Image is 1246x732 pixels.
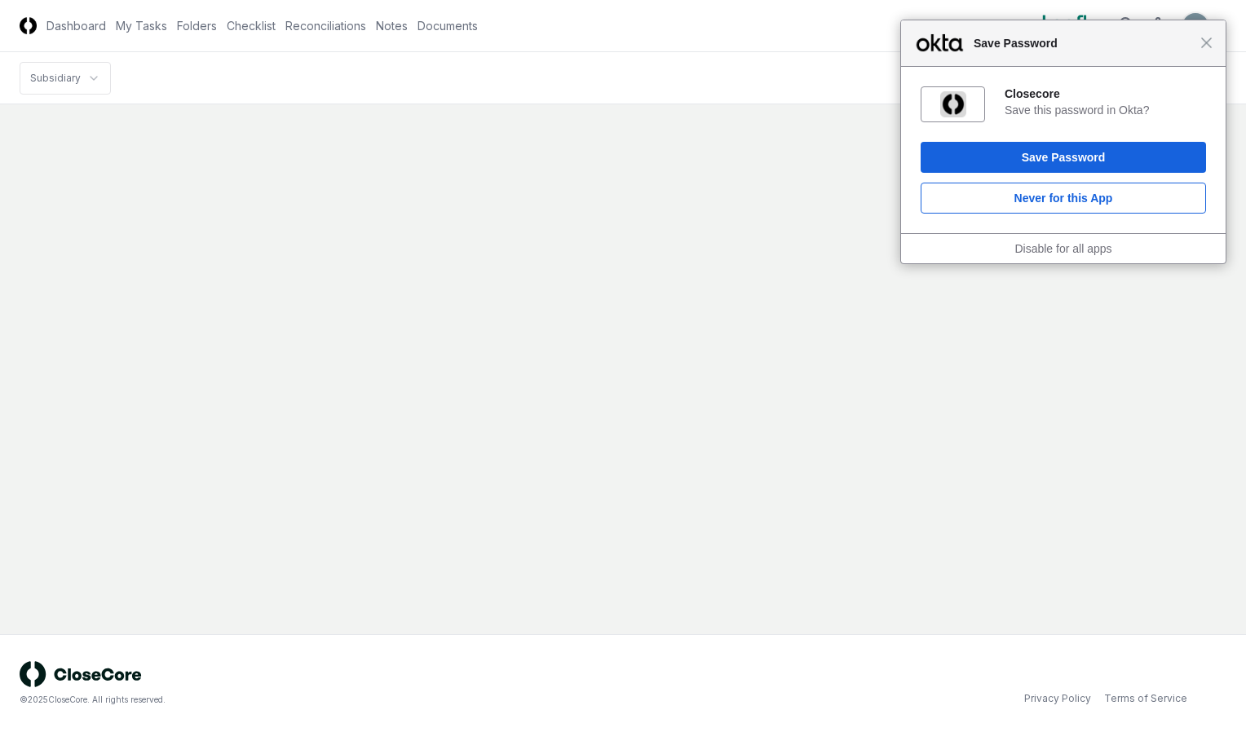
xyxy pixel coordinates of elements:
[20,661,142,687] img: logo
[1104,691,1187,706] a: Terms of Service
[227,17,276,34] a: Checklist
[376,17,408,34] a: Notes
[116,17,167,34] a: My Tasks
[20,694,623,706] div: © 2025 CloseCore. All rights reserved.
[921,142,1206,173] button: Save Password
[1014,242,1111,255] a: Disable for all apps
[177,17,217,34] a: Folders
[20,62,111,95] nav: breadcrumb
[1200,37,1213,49] span: Close
[1039,13,1102,39] img: Leafly logo
[46,17,106,34] a: Dashboard
[418,17,478,34] a: Documents
[1005,103,1206,117] div: Save this password in Okta?
[940,91,966,117] img: 8b20J3AAAABklEQVQDAG9RRGv2LPptAAAAAElFTkSuQmCC
[1005,86,1206,101] div: Closecore
[921,183,1206,214] button: Never for this App
[1182,13,1208,39] img: ACg8ocLeIi4Jlns6Fsr4lO0wQ1XJrFQvF4yUjbLrd1AsCAOmrfa1KQ=s96-c
[1024,691,1091,706] a: Privacy Policy
[965,33,1200,53] span: Save Password
[30,71,81,86] div: Subsidiary
[20,17,37,34] img: Logo
[285,17,366,34] a: Reconciliations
